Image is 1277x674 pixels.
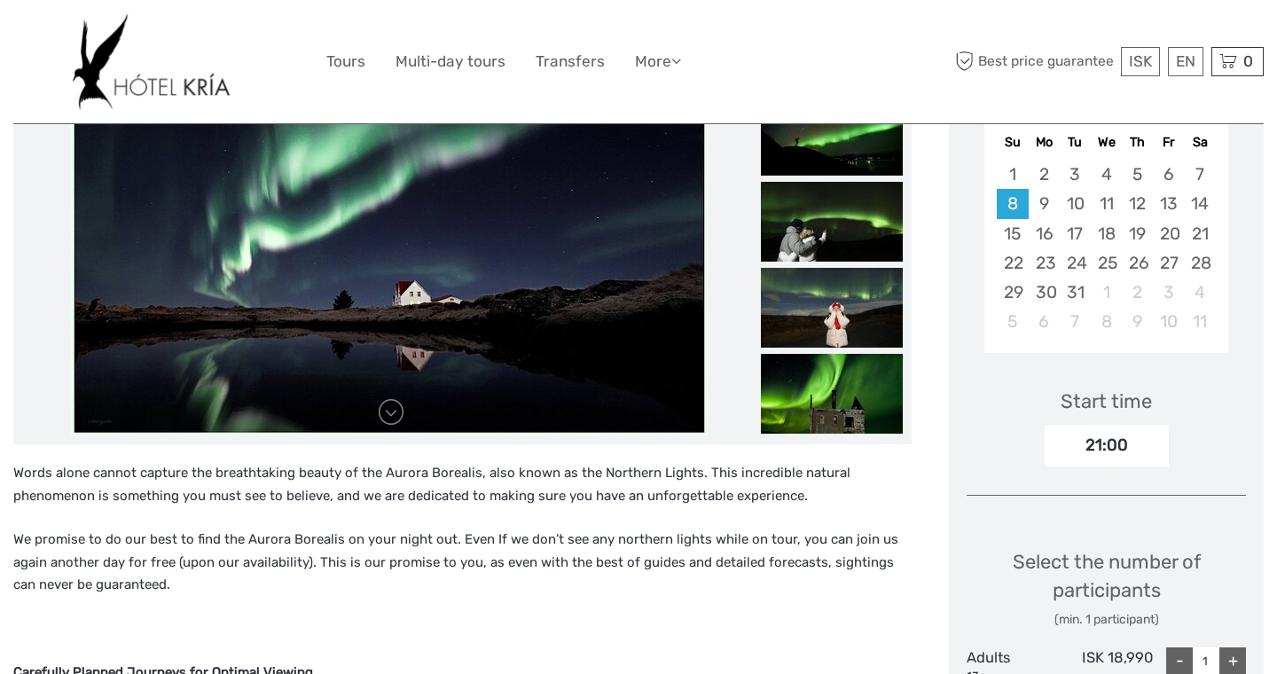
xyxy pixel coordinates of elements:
div: Tu [1060,130,1091,154]
div: (min. 1 participant) [967,611,1246,629]
div: Choose Monday, March 30th, 2026 [1029,278,1060,307]
div: Choose Thursday, March 12th, 2026 [1122,189,1153,218]
div: Choose Friday, March 13th, 2026 [1153,189,1184,218]
div: Choose Thursday, April 9th, 2026 [1122,307,1153,336]
a: Multi-day tours [396,49,505,74]
div: Choose Sunday, March 22nd, 2026 [997,248,1028,278]
div: Choose Friday, April 10th, 2026 [1153,307,1184,336]
div: Choose Wednesday, March 18th, 2026 [1091,219,1122,248]
div: Fr [1153,130,1184,154]
div: Choose Tuesday, March 10th, 2026 [1060,189,1091,218]
img: 532-e91e591f-ac1d-45f7-9962-d0f146f45aa0_logo_big.jpg [73,13,230,110]
a: Tours [326,49,365,74]
div: + [1219,647,1246,674]
div: We [1091,130,1122,154]
div: Sa [1184,130,1215,154]
span: 0 [1241,52,1256,70]
div: Choose Sunday, March 29th, 2026 [997,278,1028,307]
img: 46147ee86efc4724a1ec950ea5999eab_slider_thumbnail.jpg [761,354,903,434]
div: Mo [1029,130,1060,154]
img: e4424fe0495f47ce9cd929889794f304_main_slider.jpg [70,10,709,435]
div: Choose Saturday, March 7th, 2026 [1184,160,1215,189]
div: Choose Tuesday, April 7th, 2026 [1060,307,1091,336]
div: Choose Monday, April 6th, 2026 [1029,307,1060,336]
div: Choose Tuesday, March 24th, 2026 [1060,248,1091,278]
span: Best price guarantee [952,47,1117,76]
div: Choose Tuesday, March 3rd, 2026 [1060,160,1091,189]
p: We promise to do our best to find the Aurora Borealis on your night out. Even If we don’t see any... [13,529,912,597]
a: More [635,49,681,74]
div: Choose Friday, March 20th, 2026 [1153,219,1184,248]
div: Choose Friday, March 27th, 2026 [1153,248,1184,278]
div: Choose Thursday, March 5th, 2026 [1122,160,1153,189]
div: - [1166,647,1193,674]
img: f09435189cc74ea997d4b5449dbb431f_slider_thumbnail.jpg [761,182,903,262]
div: Choose Monday, March 23rd, 2026 [1029,248,1060,278]
div: Choose Tuesday, March 17th, 2026 [1060,219,1091,248]
div: Choose Monday, March 16th, 2026 [1029,219,1060,248]
div: Choose Sunday, April 5th, 2026 [997,307,1028,336]
div: Choose Sunday, March 8th, 2026 [997,189,1028,218]
div: Choose Saturday, March 21st, 2026 [1184,219,1215,248]
div: Choose Wednesday, April 1st, 2026 [1091,278,1122,307]
div: Choose Thursday, March 26th, 2026 [1122,248,1153,278]
p: We're away right now. Please check back later! [25,31,200,45]
div: Choose Saturday, April 4th, 2026 [1184,278,1215,307]
div: Choose Sunday, March 1st, 2026 [997,160,1028,189]
div: EN [1168,47,1203,76]
div: Choose Friday, March 6th, 2026 [1153,160,1184,189]
div: Select the number of participants [967,548,1246,629]
img: 526ec71d5edc47d28292c8a074dd1beb_slider_thumbnail.jpg [761,268,903,348]
div: Choose Wednesday, March 25th, 2026 [1091,248,1122,278]
div: Choose Thursday, March 19th, 2026 [1122,219,1153,248]
div: Choose Monday, March 9th, 2026 [1029,189,1060,218]
div: Th [1122,130,1153,154]
div: Start time [1061,388,1152,415]
a: Transfers [536,49,605,74]
div: Choose Tuesday, March 31st, 2026 [1060,278,1091,307]
div: Choose Wednesday, April 8th, 2026 [1091,307,1122,336]
img: 0040ebbe407e4651a2e85cb28f70d7b5_slider_thumbnail.jpg [761,96,903,176]
div: Choose Saturday, March 14th, 2026 [1184,189,1215,218]
div: 21:00 [1045,425,1169,466]
div: Choose Wednesday, March 4th, 2026 [1091,160,1122,189]
div: Choose Saturday, March 28th, 2026 [1184,248,1215,278]
div: Choose Monday, March 2nd, 2026 [1029,160,1060,189]
div: Choose Friday, April 3rd, 2026 [1153,278,1184,307]
div: Su [997,130,1028,154]
span: ISK [1129,52,1152,70]
div: Choose Thursday, April 2nd, 2026 [1122,278,1153,307]
button: Open LiveChat chat widget [204,27,225,49]
div: Choose Sunday, March 15th, 2026 [997,219,1028,248]
div: Choose Wednesday, March 11th, 2026 [1091,189,1122,218]
div: month 2026-03 [990,160,1222,336]
p: Words alone cannot capture the breathtaking beauty of the Aurora Borealis, also known as the Nort... [13,462,912,507]
div: Choose Saturday, April 11th, 2026 [1184,307,1215,336]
